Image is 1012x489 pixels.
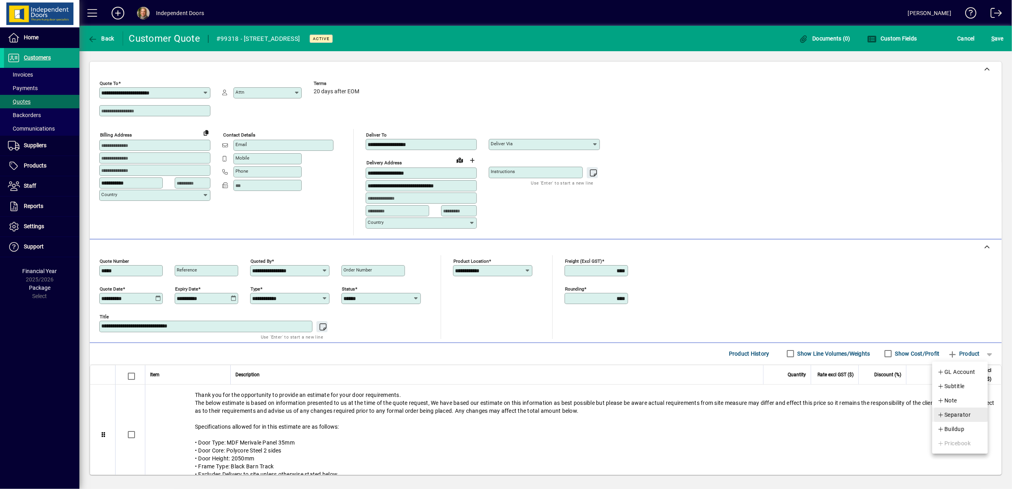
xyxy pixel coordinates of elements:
span: Note [937,396,957,405]
span: Separator [937,410,971,420]
button: Separator [932,408,988,422]
span: Pricebook [937,439,971,448]
span: Buildup [937,424,964,434]
button: Buildup [932,422,988,436]
button: GL Account [932,365,988,379]
button: Subtitle [932,379,988,393]
span: GL Account [937,367,975,377]
button: Pricebook [932,436,988,450]
span: Subtitle [937,381,965,391]
button: Note [932,393,988,408]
